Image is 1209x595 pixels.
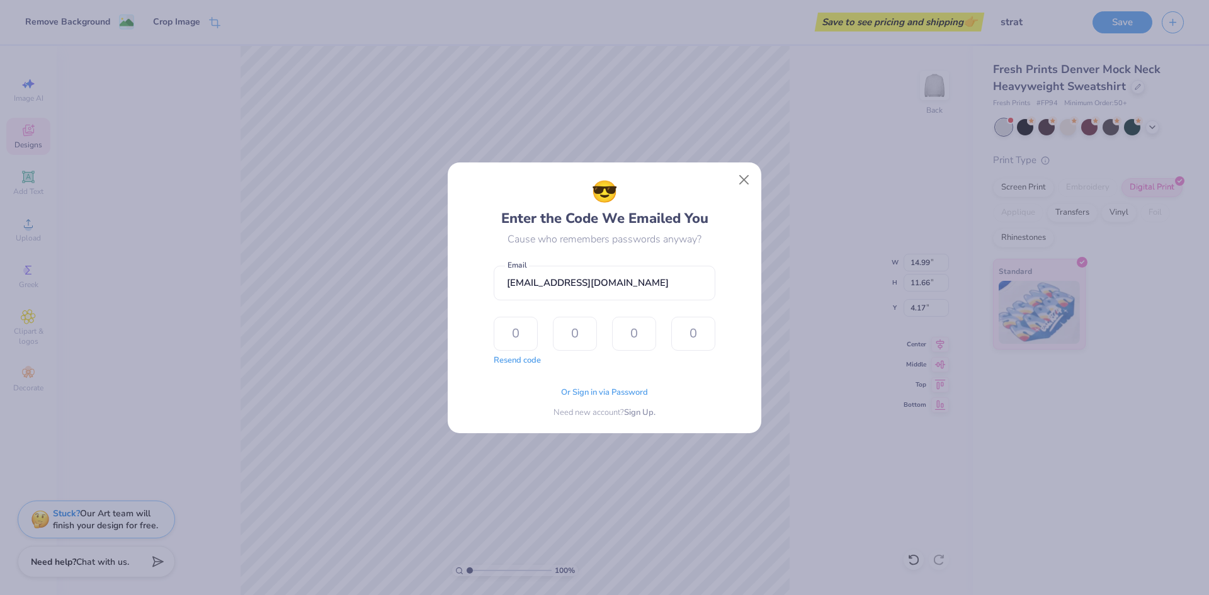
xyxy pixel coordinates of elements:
div: Need new account? [553,407,656,419]
input: 0 [494,317,538,351]
span: Sign Up. [624,407,656,419]
span: 😎 [591,176,618,208]
span: Or Sign in via Password [561,387,648,399]
div: Cause who remembers passwords anyway? [508,232,701,247]
input: 0 [553,317,597,351]
button: Close [732,167,756,191]
button: Resend code [494,354,541,367]
div: Enter the Code We Emailed You [501,176,708,229]
input: 0 [671,317,715,351]
input: 0 [612,317,656,351]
